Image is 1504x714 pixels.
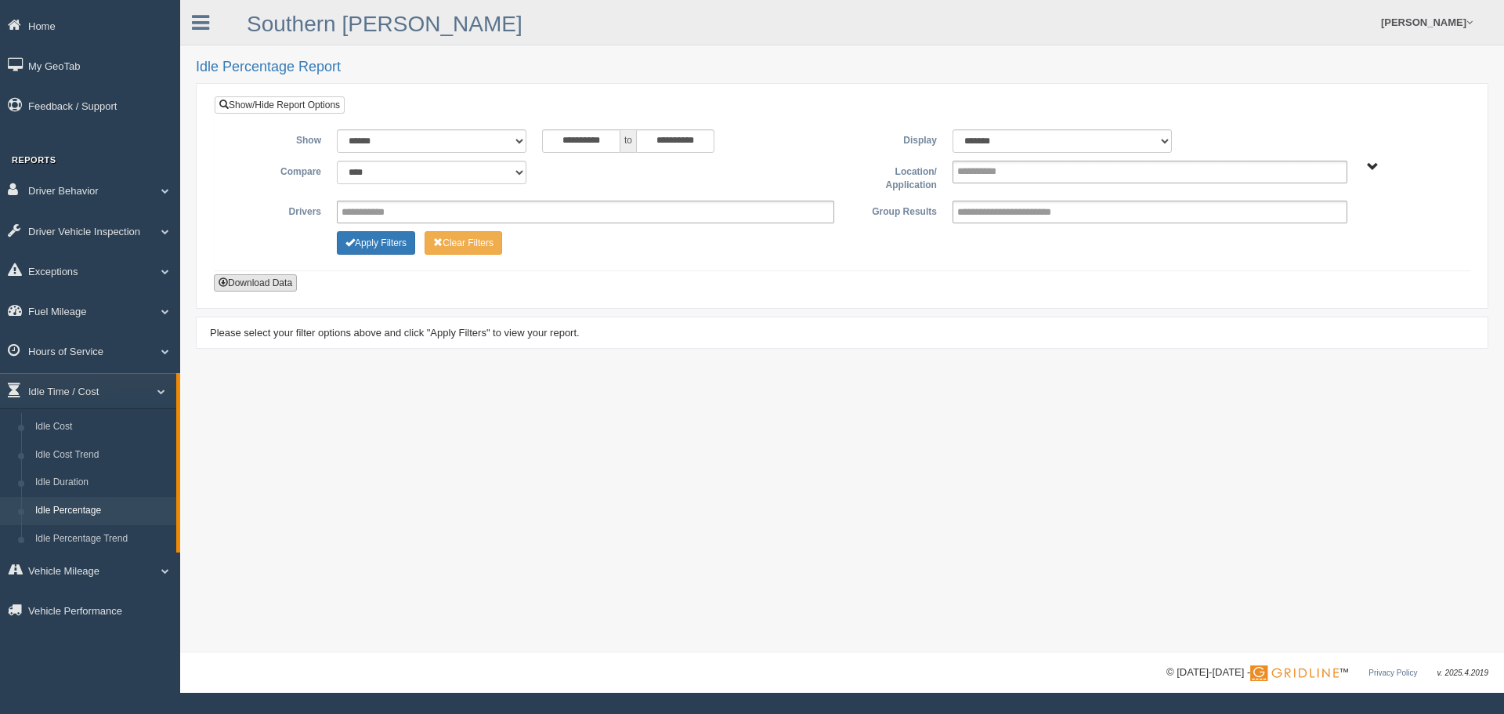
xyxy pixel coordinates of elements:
[28,413,176,441] a: Idle Cost
[842,201,945,219] label: Group Results
[620,129,636,153] span: to
[28,469,176,497] a: Idle Duration
[842,129,945,148] label: Display
[1250,665,1339,681] img: Gridline
[337,231,415,255] button: Change Filter Options
[226,129,329,148] label: Show
[28,441,176,469] a: Idle Cost Trend
[1368,669,1417,677] a: Privacy Policy
[210,327,580,339] span: Please select your filter options above and click "Apply Filters" to view your report.
[215,96,345,114] a: Show/Hide Report Options
[1166,665,1488,681] div: © [DATE]-[DATE] - ™
[214,274,297,292] button: Download Data
[28,497,176,525] a: Idle Percentage
[425,231,502,255] button: Change Filter Options
[226,201,329,219] label: Drivers
[1437,669,1488,677] span: v. 2025.4.2019
[196,60,1488,75] h2: Idle Percentage Report
[247,12,522,36] a: Southern [PERSON_NAME]
[226,161,329,179] label: Compare
[28,525,176,553] a: Idle Percentage Trend
[842,161,945,193] label: Location/ Application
